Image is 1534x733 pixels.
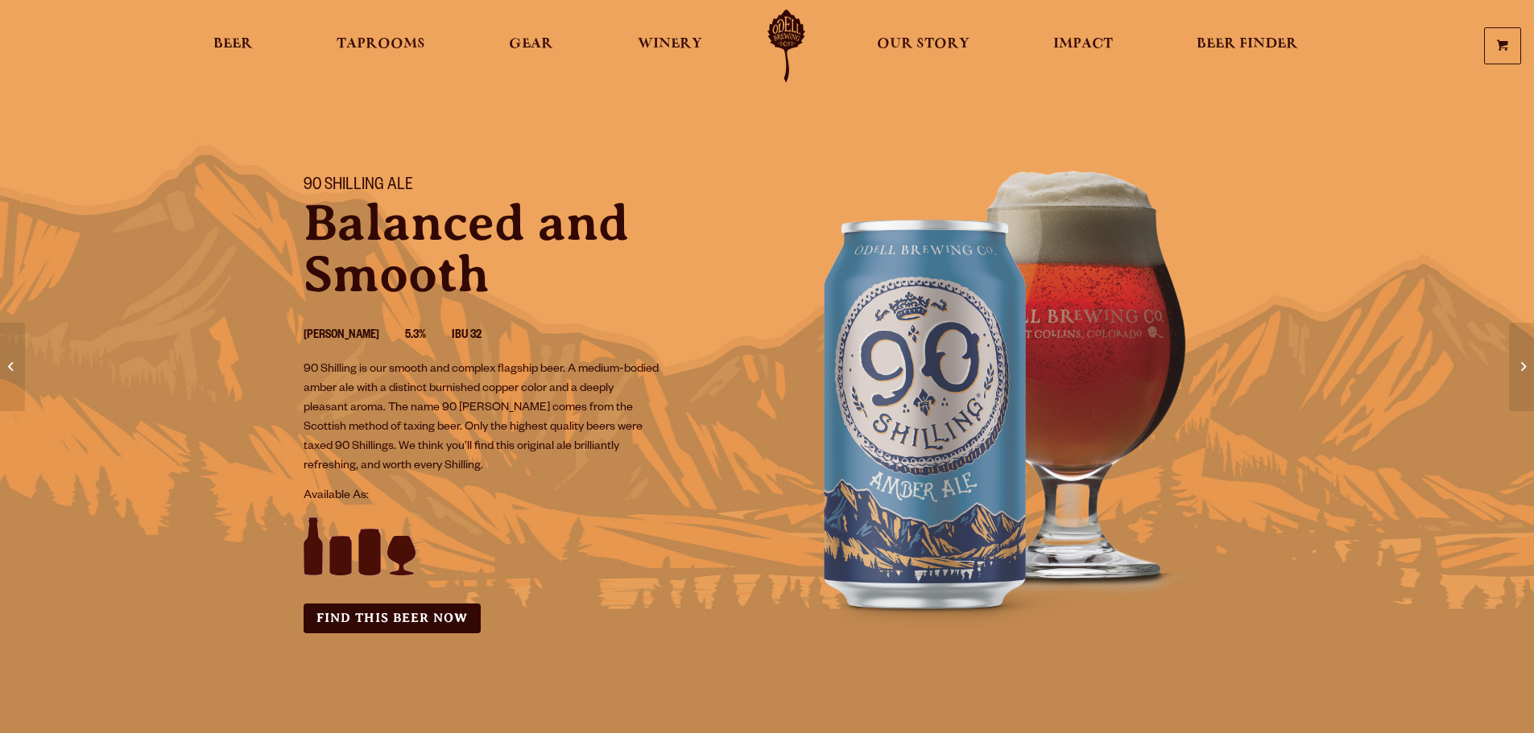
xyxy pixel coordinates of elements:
span: Beer Finder [1197,38,1298,51]
a: Taprooms [326,10,436,82]
a: Beer [203,10,263,82]
span: Taprooms [337,38,425,51]
span: Impact [1053,38,1113,51]
li: 5.3% [405,326,452,347]
span: Beer [213,38,253,51]
li: [PERSON_NAME] [304,326,405,347]
a: Impact [1043,10,1123,82]
a: Find this Beer Now [304,603,481,633]
p: Balanced and Smooth [304,197,748,300]
a: Beer Finder [1186,10,1309,82]
a: Gear [498,10,564,82]
h1: 90 Shilling Ale [304,176,748,197]
p: Available As: [304,487,748,506]
span: Our Story [877,38,970,51]
a: Winery [627,10,713,82]
p: 90 Shilling is our smooth and complex flagship beer. A medium-bodied amber ale with a distinct bu... [304,360,659,476]
a: Odell Home [756,10,817,82]
span: Winery [638,38,702,51]
a: Our Story [866,10,980,82]
li: IBU 32 [452,326,507,347]
span: Gear [509,38,553,51]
